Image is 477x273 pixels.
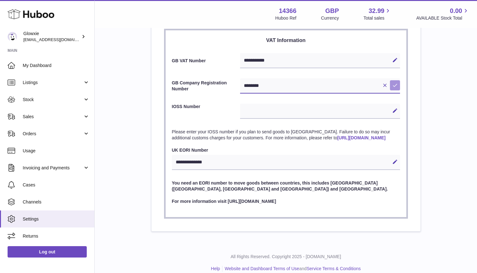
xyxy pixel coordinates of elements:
[307,266,361,271] a: Service Terms & Conditions
[321,15,339,21] div: Currency
[23,97,83,103] span: Stock
[172,129,400,141] p: Please enter your IOSS number if you plan to send goods to [GEOGRAPHIC_DATA]. Failure to do so ma...
[172,80,240,92] label: GB Company Registration Number
[8,32,17,41] img: suraj@glowxie.com
[8,246,87,258] a: Log out
[368,7,384,15] span: 32.99
[23,80,83,86] span: Listings
[172,198,400,204] p: For more information visit [URL][DOMAIN_NAME]
[23,131,83,137] span: Orders
[23,37,93,42] span: [EMAIL_ADDRESS][DOMAIN_NAME]
[23,148,90,154] span: Usage
[23,216,90,222] span: Settings
[172,58,240,64] label: GB VAT Number
[363,15,392,21] span: Total sales
[222,266,361,272] li: and
[363,7,392,21] a: 32.99 Total sales
[450,7,462,15] span: 0.00
[211,266,220,271] a: Help
[23,233,90,239] span: Returns
[23,182,90,188] span: Cases
[416,7,469,21] a: 0.00 AVAILABLE Stock Total
[172,37,400,44] h3: VAT Information
[100,254,472,260] p: All Rights Reserved. Copyright 2025 - [DOMAIN_NAME]
[172,147,400,153] label: UK EORI Number
[23,199,90,205] span: Channels
[23,165,83,171] span: Invoicing and Payments
[172,180,400,192] p: You need an EORI number to move goods between countries, this includes [GEOGRAPHIC_DATA] ([GEOGRA...
[225,266,299,271] a: Website and Dashboard Terms of Use
[23,63,90,69] span: My Dashboard
[275,15,297,21] div: Huboo Ref
[416,15,469,21] span: AVAILABLE Stock Total
[172,104,240,117] label: IOSS Number
[279,7,297,15] strong: 14366
[325,7,339,15] strong: GBP
[23,31,80,43] div: Glowxie
[23,114,83,120] span: Sales
[337,135,386,140] a: [URL][DOMAIN_NAME]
